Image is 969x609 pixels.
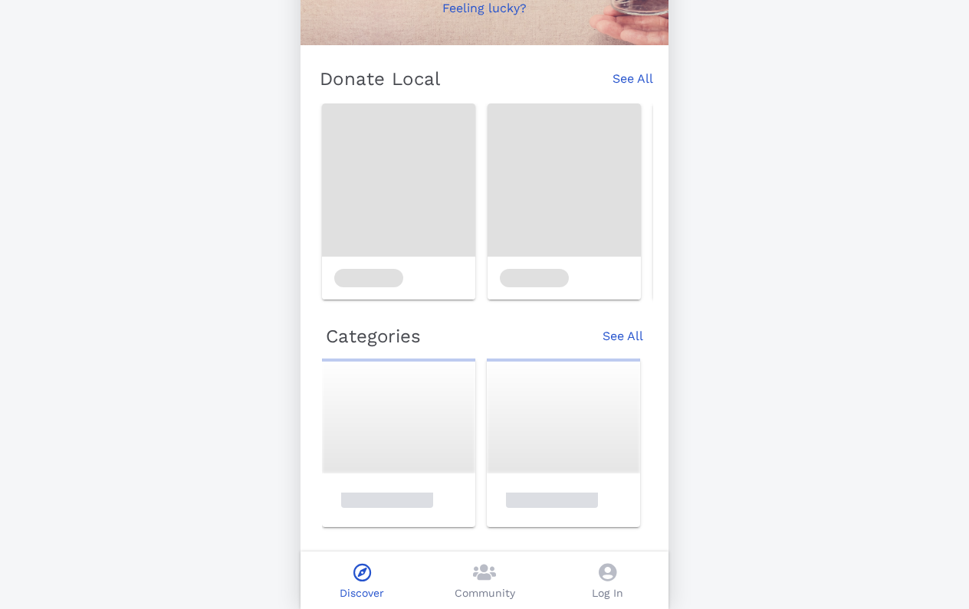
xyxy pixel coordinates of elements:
[455,585,515,601] p: Community
[603,324,643,349] a: See All
[340,585,384,601] p: Discover
[613,70,653,103] a: See All
[592,585,623,601] p: Log In
[326,318,421,355] p: Categories
[320,67,441,91] p: Donate Local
